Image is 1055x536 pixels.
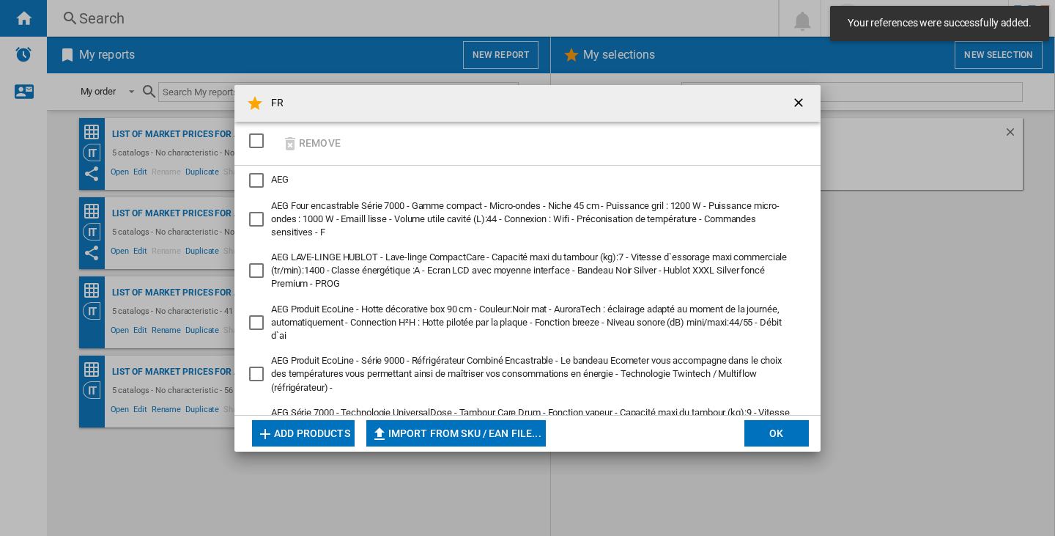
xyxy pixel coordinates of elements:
[249,199,794,240] md-checkbox: AEG Four encastrable Série 7000 - Gamme compact - Micro-ondes - Niche 45 cm - Puissance gril : 12...
[366,420,546,447] button: Import from SKU / EAN file...
[249,173,794,188] md-checkbox: AEG
[252,420,355,447] button: Add products
[791,95,809,113] ng-md-icon: getI18NText('BUTTONS.CLOSE_DIALOG')
[249,129,271,153] md-checkbox: SELECTIONS.EDITION_POPUP.SELECT_DESELECT
[785,89,815,118] button: getI18NText('BUTTONS.CLOSE_DIALOG')
[271,304,782,341] span: AEG Produit EcoLine - Hotte décorative box 90 cm - Couleur:Noir mat - AuroraTech : éclairage adap...
[271,407,790,444] span: AEG Série 7000 - Technologie UniversalDose - Tambour Care Drum - Fonction vapeur - Capacité maxi ...
[249,303,794,343] md-checkbox: AEG Produit EcoLine - Hotte décorative box 90 cm - Couleur:Noir mat - AuroraTech : éclairage adap...
[271,200,780,238] span: AEG Four encastrable Série 7000 - Gamme compact - Micro-ondes - Niche 45 cm - Puissance gril : 12...
[744,420,809,447] button: OK
[264,96,284,111] h4: FR
[271,174,289,185] span: AEG
[277,126,345,161] button: Remove
[843,16,1036,31] span: Your references were successfully added.
[249,354,794,394] md-checkbox: AEG Produit EcoLine - Série 9000 - Réfrigérateur Combiné Encastrable - Le bandeau Ecometer vous a...
[271,252,787,289] span: AEG LAVE-LINGE HUBLOT - Lave-linge CompactCare - Capacité maxi du tambour (kg):7 - Vitesse d`esso...
[249,406,794,447] md-checkbox: AEG Série 7000 - Technologie UniversalDose - Tambour Care Drum - Fonction vapeur - Capacité maxi ...
[271,355,782,392] span: AEG Produit EcoLine - Série 9000 - Réfrigérateur Combiné Encastrable - Le bandeau Ecometer vous a...
[249,251,794,291] md-checkbox: AEG LAVE-LINGE HUBLOT - Lave-linge CompactCare - Capacité maxi du tambour (kg):7 - Vitesse d`esso...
